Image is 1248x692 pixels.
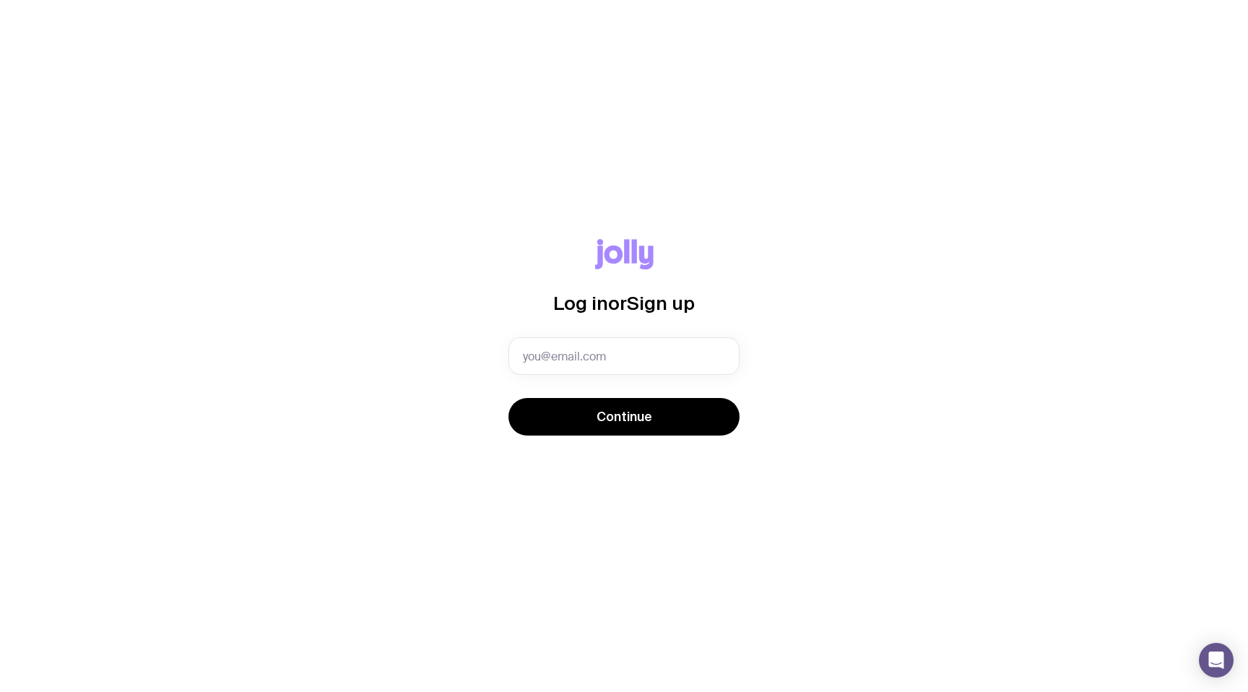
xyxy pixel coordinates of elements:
div: Open Intercom Messenger [1199,643,1234,678]
span: or [608,293,627,313]
span: Continue [597,408,652,425]
span: Sign up [627,293,695,313]
input: you@email.com [508,337,740,375]
button: Continue [508,398,740,436]
span: Log in [553,293,608,313]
